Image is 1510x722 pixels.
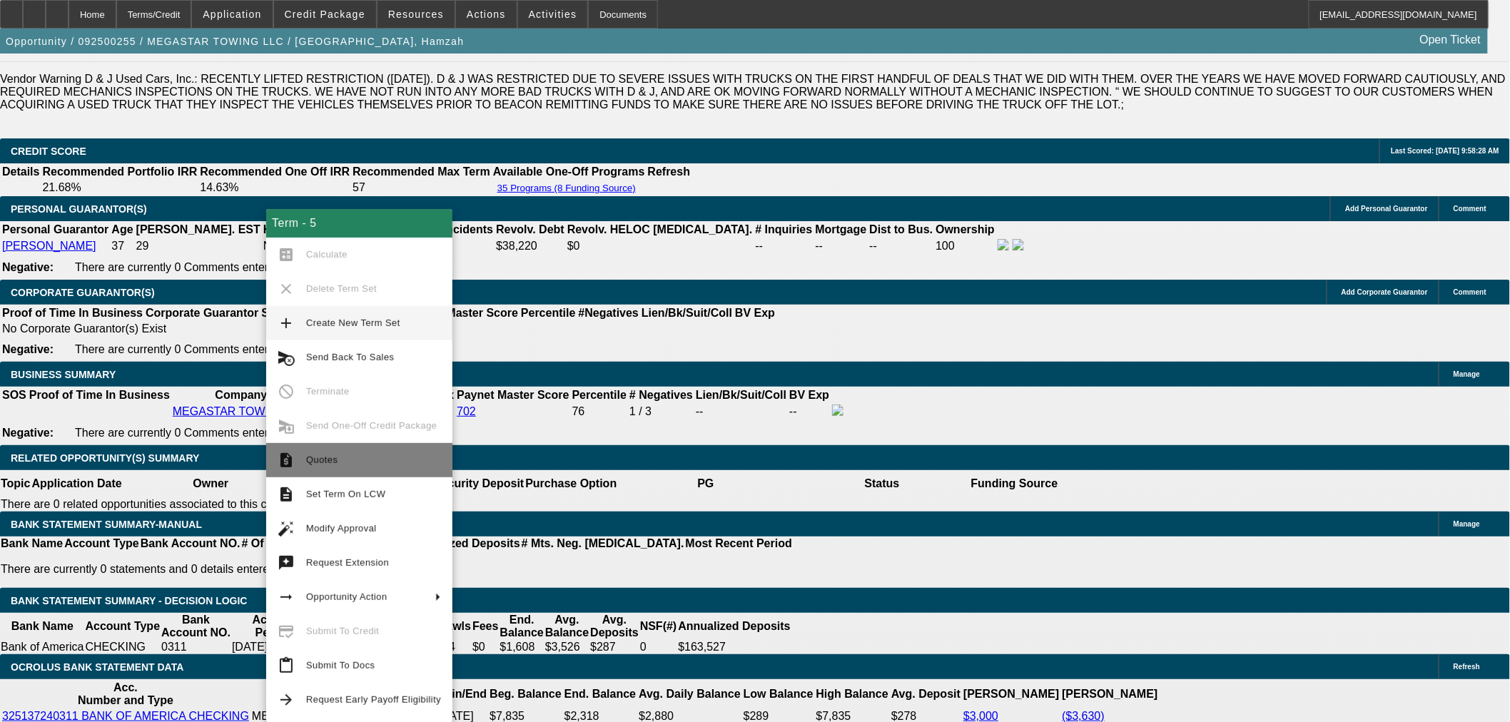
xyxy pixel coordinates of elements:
[521,537,685,551] th: # Mts. Neg. [MEDICAL_DATA].
[1,681,250,708] th: Acc. Number and Type
[963,710,998,722] a: $3,000
[891,681,961,708] th: Avg. Deposit
[1061,681,1158,708] th: [PERSON_NAME]
[544,640,589,654] td: $3,526
[525,470,617,497] th: Purchase Option
[472,613,499,640] th: Fees
[493,182,640,194] button: 35 Programs (8 Funding Source)
[11,661,183,673] span: OCROLUS BANK STATEMENT DATA
[564,681,637,708] th: End. Balance
[1,165,40,179] th: Details
[278,349,295,366] mat-icon: cancel_schedule_send
[754,238,813,254] td: --
[567,223,753,235] b: Revolv. HELOC [MEDICAL_DATA].
[278,452,295,469] mat-icon: request_quote
[278,520,295,537] mat-icon: auto_fix_high
[215,389,267,401] b: Company
[971,470,1059,497] th: Funding Source
[695,404,787,420] td: --
[572,405,627,418] div: 76
[203,9,261,20] span: Application
[306,489,385,499] span: Set Term On LCW
[1342,288,1428,296] span: Add Corporate Guarantor
[306,557,389,568] span: Request Extension
[500,640,544,654] td: $1,608
[11,595,248,606] span: Bank Statement Summary - Decision Logic
[589,613,639,640] th: Avg. Deposits
[173,405,310,417] a: MEGASTAR TOWING LLC
[678,641,790,654] div: $163,527
[743,681,814,708] th: Low Balance
[251,681,390,708] th: Acc. Holder Name
[278,589,295,606] mat-icon: arrow_right_alt
[140,537,241,551] th: Bank Account NO.
[352,165,491,179] th: Recommended Max Term
[639,613,678,640] th: NSF(#)
[278,315,295,332] mat-icon: add
[638,681,741,708] th: Avg. Daily Balance
[639,640,678,654] td: 0
[869,238,934,254] td: --
[496,223,564,235] b: Revolv. Debt
[936,223,995,235] b: Ownership
[2,261,54,273] b: Negative:
[285,9,365,20] span: Credit Package
[456,1,517,28] button: Actions
[832,405,843,416] img: facebook-icon.png
[75,261,377,273] span: There are currently 0 Comments entered on this opportunity
[529,9,577,20] span: Activities
[433,470,525,497] th: Security Deposit
[963,681,1060,708] th: [PERSON_NAME]
[815,238,868,254] td: --
[263,223,368,235] b: Home Owner Since
[85,613,161,640] th: Account Type
[629,405,693,418] div: 1 / 3
[1,563,792,576] p: There are currently 0 statements and 0 details entered on this opportunity
[789,404,830,420] td: --
[1391,147,1499,155] span: Last Scored: [DATE] 9:58:28 AM
[192,1,272,28] button: Application
[306,317,400,328] span: Create New Term Set
[111,238,133,254] td: 37
[2,427,54,439] b: Negative:
[406,307,518,319] b: Paynet Master Score
[2,710,249,722] a: 325137240311 BANK OF AMERICA CHECKING
[136,223,260,235] b: [PERSON_NAME]. EST
[1454,288,1486,296] span: Comment
[789,389,829,401] b: BV Exp
[199,165,350,179] th: Recommended One Off IRR
[231,613,315,640] th: Activity Period
[492,165,646,179] th: Available One-Off Programs
[518,1,588,28] button: Activities
[489,681,562,708] th: Beg. Balance
[467,9,506,20] span: Actions
[6,36,464,47] span: Opportunity / 092500255 / MEGASTAR TOWING LLC / [GEOGRAPHIC_DATA], Hamzah
[263,238,368,254] td: NHO
[500,613,544,640] th: End. Balance
[75,427,377,439] span: There are currently 0 Comments entered on this opportunity
[11,452,199,464] span: RELATED OPPORTUNITY(S) SUMMARY
[306,352,394,362] span: Send Back To Sales
[521,307,575,319] b: Percentile
[41,165,198,179] th: Recommended Portfolio IRR
[589,640,639,654] td: $287
[407,537,520,551] th: Annualized Deposits
[241,537,310,551] th: # Of Periods
[579,307,639,319] b: #Negatives
[457,389,569,401] b: Paynet Master Score
[136,238,261,254] td: 29
[998,239,1009,250] img: facebook-icon.png
[735,307,775,319] b: BV Exp
[617,470,794,497] th: PG
[1,388,27,402] th: SOS
[629,389,693,401] b: # Negatives
[278,554,295,571] mat-icon: try
[377,1,455,28] button: Resources
[31,470,122,497] th: Application Date
[1414,28,1486,52] a: Open Ticket
[495,238,565,254] td: $38,220
[1013,239,1024,250] img: linkedin-icon.png
[266,209,452,238] div: Term - 5
[647,165,691,179] th: Refresh
[352,180,491,195] td: 57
